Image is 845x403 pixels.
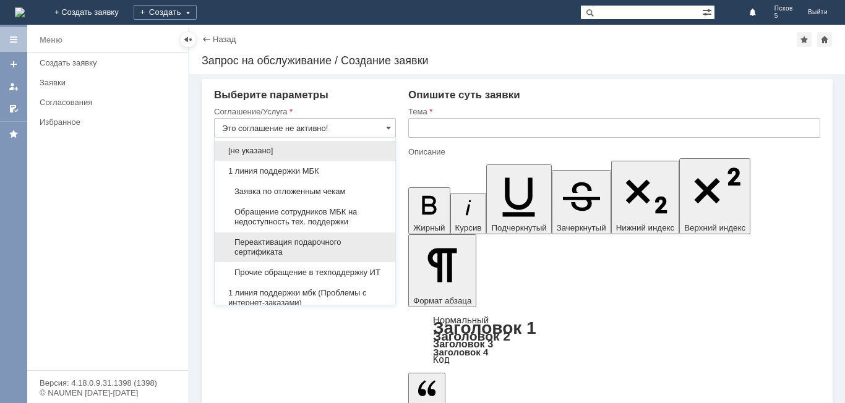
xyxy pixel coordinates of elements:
a: Код [433,354,450,365]
span: 1 линия поддержки МБК [222,166,388,176]
a: Мои согласования [4,99,24,119]
a: Создать заявку [35,53,186,72]
div: Избранное [40,117,167,127]
a: Заголовок 4 [433,347,488,357]
img: logo [15,7,25,17]
button: Подчеркнутый [486,164,551,234]
a: Заголовок 3 [433,338,493,349]
span: Опишите суть заявки [408,89,520,101]
span: Заявка по отложенным чекам [222,187,388,197]
div: Согласования [40,98,181,107]
span: Нижний индекс [616,223,675,232]
div: Соглашение/Услуга [214,108,393,116]
a: Перейти на домашнюю страницу [15,7,25,17]
div: Создать заявку [40,58,181,67]
span: Переактивация подарочного сертификата [222,237,388,257]
div: Сделать домашней страницей [817,32,832,47]
div: Описание [408,148,818,156]
a: Назад [213,35,236,44]
a: Заголовок 2 [433,329,510,343]
span: Выберите параметры [214,89,328,101]
a: Создать заявку [4,54,24,74]
span: Курсив [455,223,482,232]
span: Прочие обращение в техподдержку ИТ [222,268,388,278]
span: Жирный [413,223,445,232]
div: Заявки [40,78,181,87]
div: Скрыть меню [181,32,195,47]
button: Нижний индекс [611,161,680,234]
div: Создать [134,5,197,20]
a: Нормальный [433,315,489,325]
div: © NAUMEN [DATE]-[DATE] [40,389,176,397]
button: Жирный [408,187,450,234]
div: Тема [408,108,818,116]
span: 1 линия поддержки мбк (Проблемы с интернет-заказами) [222,288,388,308]
span: Псков [774,5,793,12]
span: Верхний индекс [684,223,745,232]
a: Заявки [35,73,186,92]
button: Верхний индекс [679,158,750,234]
a: Заголовок 1 [433,318,536,337]
button: Формат абзаца [408,234,476,307]
span: [не указано] [222,146,388,156]
span: Обращение сотрудников МБК на недоступность тех. поддержки [222,207,388,227]
span: Формат абзаца [413,296,471,305]
a: Согласования [35,93,186,112]
button: Зачеркнутый [552,170,611,234]
span: Расширенный поиск [702,6,714,17]
div: Добавить в избранное [797,32,812,47]
span: Подчеркнутый [491,223,546,232]
button: Курсив [450,193,487,234]
span: 5 [774,12,793,20]
div: Запрос на обслуживание / Создание заявки [202,54,833,67]
span: Зачеркнутый [557,223,606,232]
div: Версия: 4.18.0.9.31.1398 (1398) [40,379,176,387]
div: Меню [40,33,62,48]
div: Формат абзаца [408,316,820,364]
a: Мои заявки [4,77,24,96]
